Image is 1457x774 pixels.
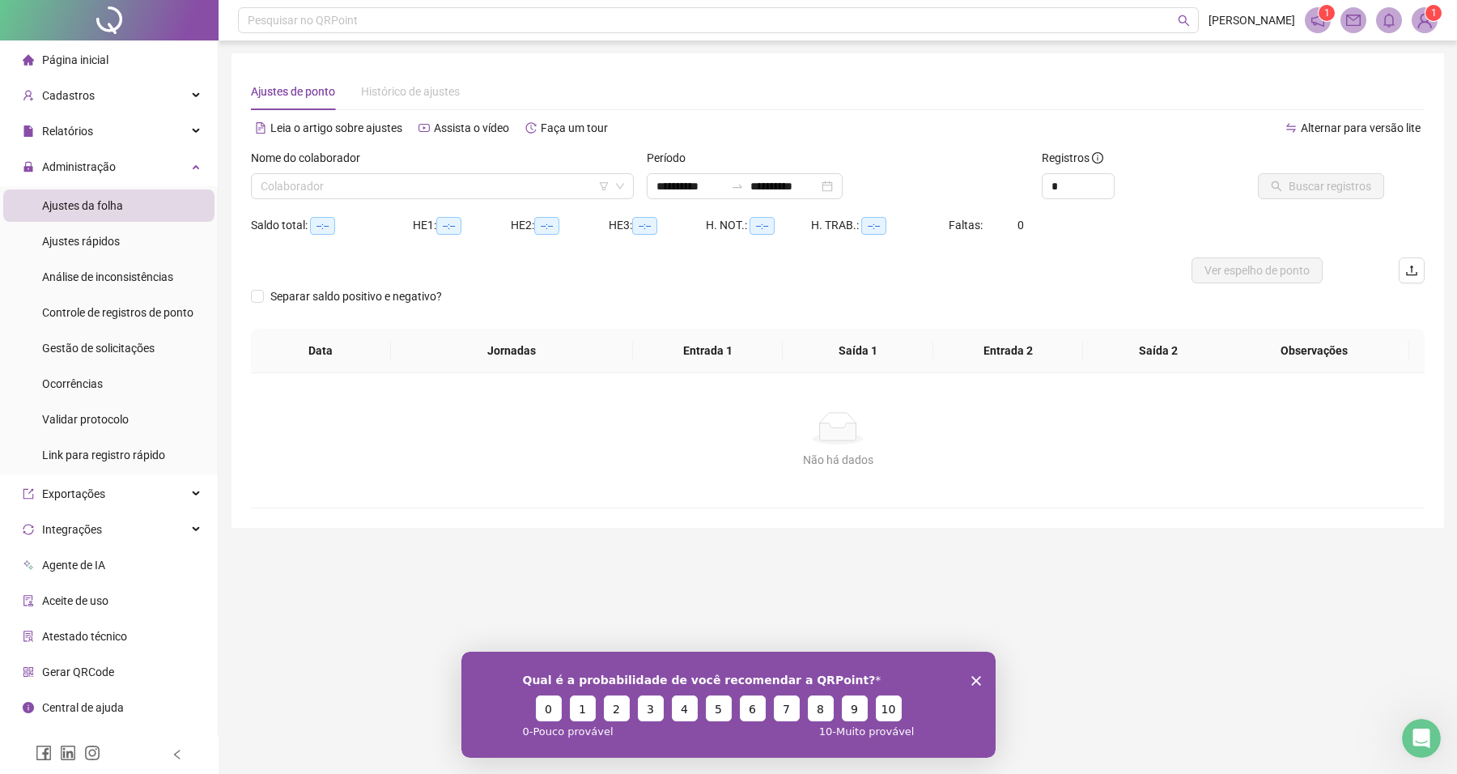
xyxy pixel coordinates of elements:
th: Jornadas [391,329,633,373]
span: Administração [42,160,116,173]
span: history [525,122,537,134]
span: --:-- [632,217,657,235]
div: HE 3: [609,216,707,235]
span: upload [1405,264,1418,277]
span: Integrações [42,523,102,536]
div: H. NOT.: [706,216,811,235]
span: --:-- [310,217,335,235]
span: Leia o artigo sobre ajustes [270,121,402,134]
div: Não há dados [270,451,1405,469]
span: lock [23,161,34,172]
span: 1 [1431,7,1437,19]
span: youtube [418,122,430,134]
span: Separar saldo positivo e negativo? [264,287,448,305]
span: solution [23,631,34,642]
iframe: Pesquisa da QRPoint [461,652,996,758]
span: Ajustes rápidos [42,235,120,248]
span: Faltas: [949,219,985,232]
span: Gestão de solicitações [42,342,155,355]
span: home [23,54,34,66]
span: search [1178,15,1190,27]
span: Atestado técnico [42,630,127,643]
span: export [23,488,34,500]
label: Nome do colaborador [251,149,371,167]
th: Saída 1 [783,329,933,373]
span: Agente de IA [42,559,105,572]
span: --:-- [750,217,775,235]
span: facebook [36,745,52,761]
th: Saída 2 [1083,329,1234,373]
button: Buscar registros [1258,173,1384,199]
span: info-circle [23,702,34,713]
span: info-circle [1092,152,1103,164]
span: to [731,180,744,193]
th: Observações [1218,329,1409,373]
span: Análise de inconsistências [42,270,173,283]
span: Cadastros [42,89,95,102]
span: down [615,181,625,191]
span: mail [1346,13,1361,28]
span: [PERSON_NAME] [1209,11,1295,29]
span: notification [1310,13,1325,28]
span: linkedin [60,745,76,761]
span: left [172,749,183,760]
span: Central de ajuda [42,701,124,714]
span: Controle de registros de ponto [42,306,193,319]
span: Registros [1042,149,1103,167]
div: HE 1: [413,216,511,235]
th: Entrada 1 [633,329,784,373]
span: Link para registro rápido [42,449,165,461]
span: 1 [1324,7,1330,19]
span: Aceite de uso [42,594,108,607]
span: Exportações [42,487,105,500]
span: bell [1382,13,1396,28]
sup: 1 [1319,5,1335,21]
span: audit [23,595,34,606]
span: file [23,125,34,137]
th: Data [251,329,391,373]
div: HE 2: [511,216,609,235]
span: Alternar para versão lite [1301,121,1421,134]
span: Observações [1231,342,1396,359]
img: 83693 [1412,8,1437,32]
span: Histórico de ajustes [361,85,460,98]
button: Ver espelho de ponto [1192,257,1323,283]
footer: QRPoint © 2025 - 2.90.5 - [219,717,1457,774]
span: Validar protocolo [42,413,129,426]
span: filter [599,181,609,191]
span: Ocorrências [42,377,103,390]
iframe: Intercom live chat [1402,719,1441,758]
div: Saldo total: [251,216,413,235]
span: Faça um tour [541,121,608,134]
span: Assista o vídeo [434,121,509,134]
span: --:-- [436,217,461,235]
span: Ajustes da folha [42,199,123,212]
label: Período [647,149,696,167]
span: Relatórios [42,125,93,138]
span: --:-- [534,217,559,235]
span: --:-- [861,217,886,235]
span: 0 [1017,219,1024,232]
span: sync [23,524,34,535]
span: Ajustes de ponto [251,85,335,98]
span: user-add [23,90,34,101]
sup: Atualize o seu contato no menu Meus Dados [1425,5,1442,21]
span: swap-right [731,180,744,193]
th: Entrada 2 [933,329,1084,373]
span: qrcode [23,666,34,678]
div: H. TRAB.: [811,216,949,235]
span: instagram [84,745,100,761]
